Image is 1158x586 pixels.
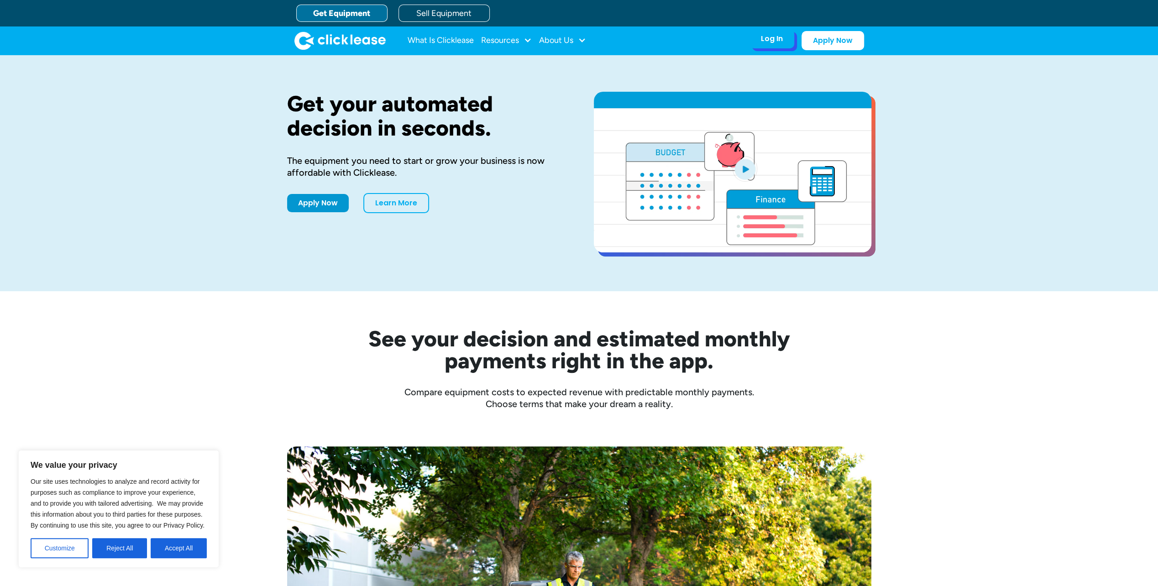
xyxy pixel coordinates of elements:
[761,34,783,43] div: Log In
[294,31,386,50] img: Clicklease logo
[294,31,386,50] a: home
[287,155,565,178] div: The equipment you need to start or grow your business is now affordable with Clicklease.
[733,156,757,182] img: Blue play button logo on a light blue circular background
[287,386,871,410] div: Compare equipment costs to expected revenue with predictable monthly payments. Choose terms that ...
[398,5,490,22] a: Sell Equipment
[481,31,532,50] div: Resources
[324,328,835,371] h2: See your decision and estimated monthly payments right in the app.
[296,5,388,22] a: Get Equipment
[31,460,207,471] p: We value your privacy
[151,538,207,558] button: Accept All
[18,450,219,568] div: We value your privacy
[594,92,871,252] a: open lightbox
[802,31,864,50] a: Apply Now
[92,538,147,558] button: Reject All
[287,92,565,140] h1: Get your automated decision in seconds.
[31,538,89,558] button: Customize
[408,31,474,50] a: What Is Clicklease
[287,194,349,212] a: Apply Now
[539,31,586,50] div: About Us
[31,478,204,529] span: Our site uses technologies to analyze and record activity for purposes such as compliance to impr...
[363,193,429,213] a: Learn More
